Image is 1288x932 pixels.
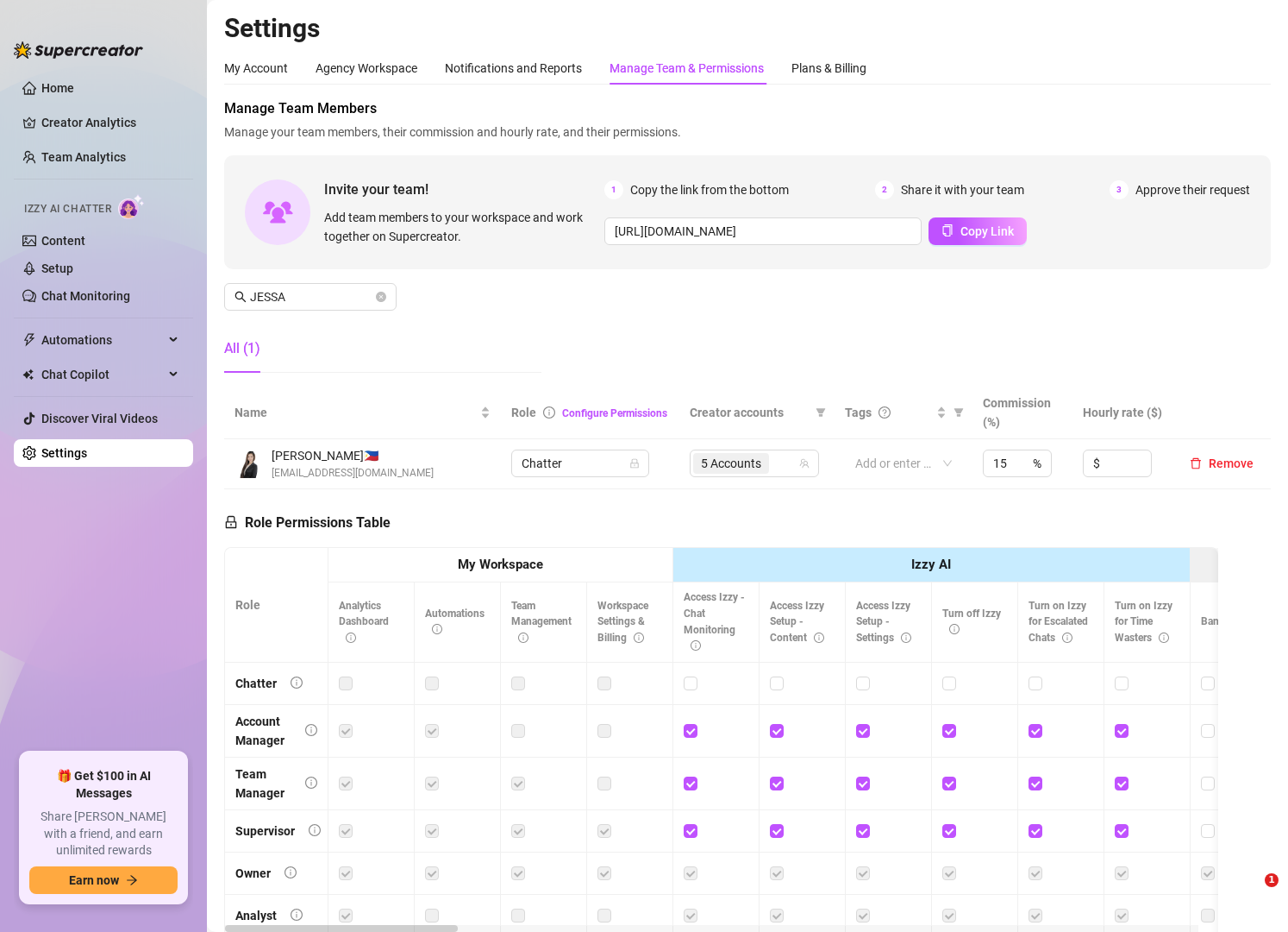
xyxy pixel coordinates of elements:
[224,12,1271,45] h2: Settings
[1229,873,1271,915] iframe: Intercom live chat
[701,454,761,473] span: 5 Accounts
[949,624,960,634] span: info-circle
[690,403,809,422] span: Creator accounts
[953,407,964,418] span: filter
[1265,873,1279,887] span: 1
[522,450,639,476] span: Chatter
[24,201,111,217] span: Izzy AI Chatter
[878,406,891,419] span: question-circle
[224,387,501,439] th: Name
[432,624,442,634] span: info-circle
[235,906,277,925] div: Analyst
[235,712,291,750] div: Account Manager
[235,822,295,841] div: Supervisor
[291,677,303,689] span: info-circle
[1183,453,1260,474] button: Remove
[1201,615,1241,627] span: Bank
[316,59,417,78] div: Agency Workspace
[234,291,247,303] span: search
[814,633,824,643] span: info-circle
[799,458,810,469] span: team
[346,633,356,643] span: info-circle
[126,874,138,886] span: arrow-right
[1209,457,1254,470] span: Remove
[41,261,73,275] a: Setup
[1029,600,1088,645] span: Turn on Izzy for Escalated Chats
[69,873,119,887] span: Earn now
[376,292,386,302] button: close-circle
[22,368,34,381] img: Chat Copilot
[684,591,745,652] span: Access Izzy - Chat Monitoring
[41,81,74,95] a: Home
[41,326,164,354] span: Automations
[224,98,1271,119] span: Manage Team Members
[22,333,36,347] span: thunderbolt
[234,403,477,422] span: Name
[41,234,85,248] a: Content
[118,194,145,219] img: AI Chatter
[816,407,826,418] span: filter
[1135,180,1250,199] span: Approve their request
[693,453,769,474] span: 5 Accounts
[272,446,434,465] span: [PERSON_NAME] 🇵🇭
[630,180,789,199] span: Copy the link from the bottom
[29,866,178,894] button: Earn nowarrow-right
[875,180,894,199] span: 2
[250,287,372,306] input: Search members
[518,633,528,643] span: info-circle
[845,403,872,422] span: Tags
[634,633,644,643] span: info-circle
[691,640,701,651] span: info-circle
[235,864,271,883] div: Owner
[445,59,582,78] div: Notifications and Reports
[629,458,640,469] span: lock
[41,109,179,136] a: Creator Analytics
[272,465,434,482] span: [EMAIL_ADDRESS][DOMAIN_NAME]
[41,150,126,164] a: Team Analytics
[604,180,623,199] span: 1
[339,600,389,645] span: Analytics Dashboard
[1062,633,1072,643] span: info-circle
[305,777,317,789] span: info-circle
[928,217,1027,245] button: Copy Link
[224,515,238,529] span: lock
[1159,633,1169,643] span: info-circle
[511,406,536,419] span: Role
[29,768,178,802] span: 🎁 Get $100 in AI Messages
[543,406,555,419] span: info-circle
[224,338,260,359] div: All (1)
[224,59,288,78] div: My Account
[425,608,485,636] span: Automations
[901,180,1024,199] span: Share it with your team
[1115,600,1172,645] span: Turn on Izzy for Time Wasters
[960,224,1014,238] span: Copy Link
[950,400,967,425] span: filter
[1190,457,1202,469] span: delete
[284,866,297,878] span: info-circle
[305,724,317,736] span: info-circle
[224,513,391,533] h5: Role Permissions Table
[856,600,911,645] span: Access Izzy Setup - Settings
[458,557,543,572] strong: My Workspace
[911,557,951,572] strong: Izzy AI
[224,123,1271,142] span: Manage your team members, their commission and hourly rate, and their permissions.
[41,289,130,303] a: Chat Monitoring
[309,824,321,836] span: info-circle
[610,59,764,78] div: Manage Team & Permissions
[511,600,572,645] span: Team Management
[597,600,648,645] span: Workspace Settings & Billing
[235,674,277,693] div: Chatter
[1110,180,1129,199] span: 3
[291,909,303,921] span: info-circle
[14,41,143,59] img: logo-BBDzfeDw.svg
[972,387,1072,439] th: Commission (%)
[324,179,604,200] span: Invite your team!
[235,450,264,478] img: Jessa Cadiogan
[41,446,87,460] a: Settings
[770,600,824,645] span: Access Izzy Setup - Content
[562,407,667,419] a: Configure Permissions
[41,361,164,388] span: Chat Copilot
[941,224,953,236] span: copy
[901,633,911,643] span: info-circle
